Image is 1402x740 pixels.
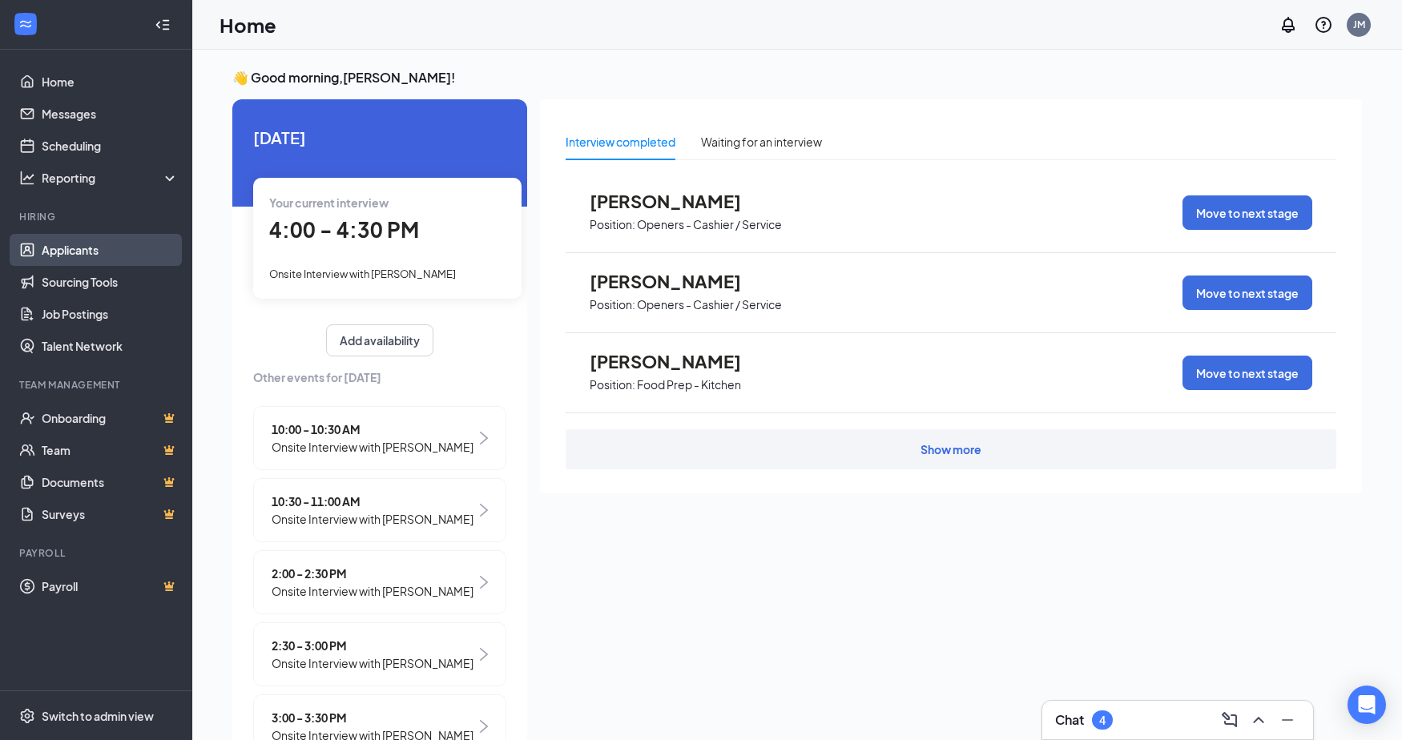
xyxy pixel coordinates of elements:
[42,402,179,434] a: OnboardingCrown
[1182,275,1312,310] button: Move to next stage
[590,271,766,292] span: [PERSON_NAME]
[19,708,35,724] svg: Settings
[272,582,473,600] span: Onsite Interview with [PERSON_NAME]
[232,69,1362,86] h3: 👋 Good morning, [PERSON_NAME] !
[1099,714,1106,727] div: 4
[42,466,179,498] a: DocumentsCrown
[1279,15,1298,34] svg: Notifications
[42,330,179,362] a: Talent Network
[590,297,635,312] p: Position:
[42,708,154,724] div: Switch to admin view
[1278,710,1297,730] svg: Minimize
[42,266,179,298] a: Sourcing Tools
[272,654,473,672] span: Onsite Interview with [PERSON_NAME]
[326,324,433,356] button: Add availability
[272,565,473,582] span: 2:00 - 2:30 PM
[155,17,171,33] svg: Collapse
[42,170,179,186] div: Reporting
[272,709,473,726] span: 3:00 - 3:30 PM
[19,210,175,223] div: Hiring
[637,297,782,312] p: Openers - Cashier / Service
[637,377,741,392] p: Food Prep - Kitchen
[1220,710,1239,730] svg: ComposeMessage
[269,216,419,243] span: 4:00 - 4:30 PM
[42,298,179,330] a: Job Postings
[1182,195,1312,230] button: Move to next stage
[269,267,456,280] span: Onsite Interview with [PERSON_NAME]
[1249,710,1268,730] svg: ChevronUp
[220,11,276,38] h1: Home
[253,368,506,386] span: Other events for [DATE]
[1055,711,1084,729] h3: Chat
[590,191,766,211] span: [PERSON_NAME]
[1182,356,1312,390] button: Move to next stage
[272,637,473,654] span: 2:30 - 3:00 PM
[272,510,473,528] span: Onsite Interview with [PERSON_NAME]
[42,434,179,466] a: TeamCrown
[42,98,179,130] a: Messages
[42,498,179,530] a: SurveysCrown
[566,133,675,151] div: Interview completed
[1217,707,1243,733] button: ComposeMessage
[19,378,175,392] div: Team Management
[701,133,822,151] div: Waiting for an interview
[42,130,179,162] a: Scheduling
[1348,686,1386,724] div: Open Intercom Messenger
[272,420,473,438] span: 10:00 - 10:30 AM
[19,170,35,186] svg: Analysis
[637,217,782,232] p: Openers - Cashier / Service
[1353,18,1365,31] div: JM
[269,195,389,210] span: Your current interview
[253,125,506,150] span: [DATE]
[921,441,981,457] div: Show more
[42,66,179,98] a: Home
[590,377,635,392] p: Position:
[272,493,473,510] span: 10:30 - 11:00 AM
[18,16,34,32] svg: WorkstreamLogo
[1275,707,1300,733] button: Minimize
[19,546,175,560] div: Payroll
[590,351,766,372] span: [PERSON_NAME]
[272,438,473,456] span: Onsite Interview with [PERSON_NAME]
[590,217,635,232] p: Position:
[1314,15,1333,34] svg: QuestionInfo
[1246,707,1271,733] button: ChevronUp
[42,234,179,266] a: Applicants
[42,570,179,602] a: PayrollCrown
